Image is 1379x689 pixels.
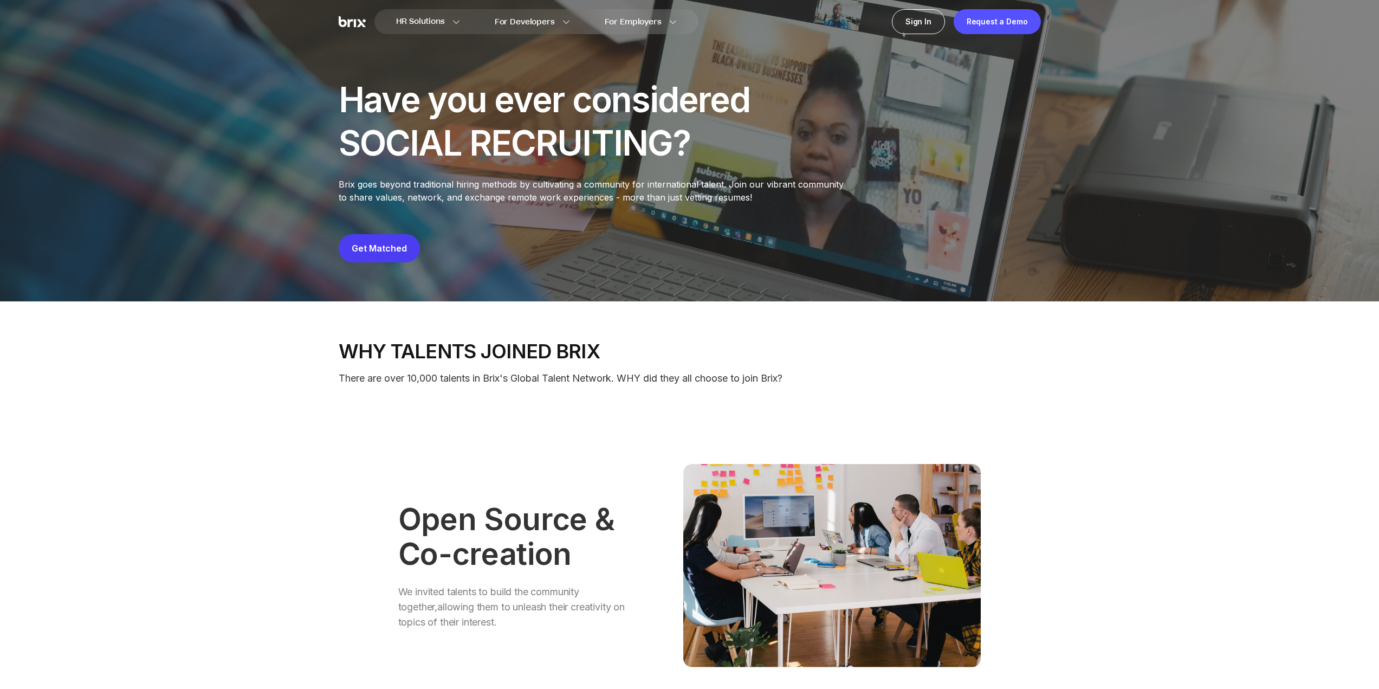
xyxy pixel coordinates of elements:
a: Request a Demo [954,9,1041,34]
p: There are over 10,000 talents in Brix's Global Talent Network. WHY did they all choose to join Brix? [339,371,1041,386]
div: Have you ever considered SOCIAL RECRUITING? [339,78,756,165]
p: Brix goes beyond traditional hiring methods by cultivating a community for international talent. ... [339,178,851,204]
span: For Employers [605,16,662,28]
p: We invited talents to build the community together,allowing them to unleash their creativity on t... [398,584,626,630]
a: Sign In [892,9,945,34]
button: Get Matched [339,234,420,262]
p: Why talents joined Brix [339,340,1041,362]
span: HR Solutions [396,13,445,30]
span: For Developers [495,16,555,28]
p: Open Source & Co-creation [398,502,626,571]
img: Brix Logo [339,16,366,28]
a: Get Matched [352,243,407,254]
